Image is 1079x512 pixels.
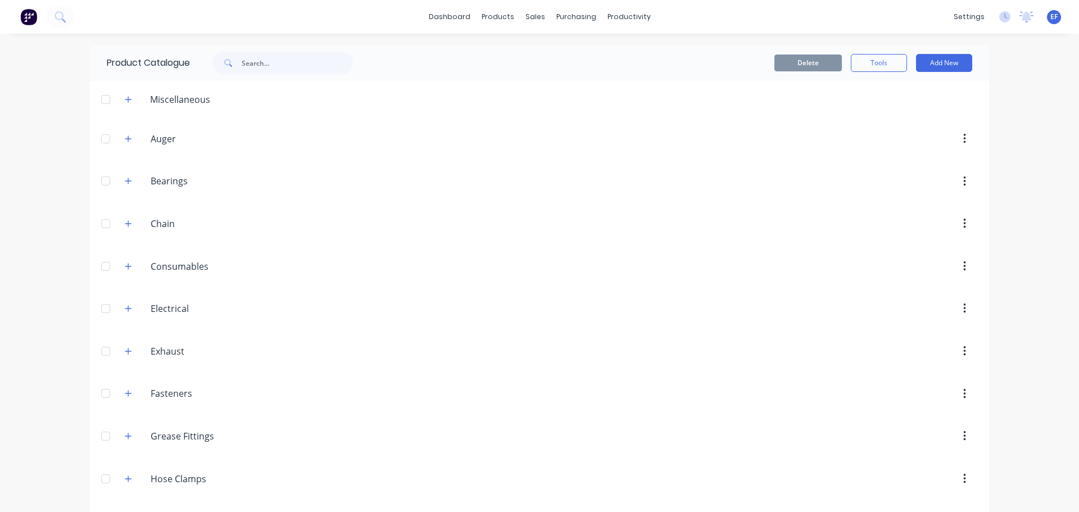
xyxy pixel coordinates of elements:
input: Enter category name [151,345,284,358]
div: settings [948,8,990,25]
input: Enter category name [151,132,284,146]
input: Enter category name [151,429,284,443]
div: products [476,8,520,25]
input: Enter category name [151,174,284,188]
input: Enter category name [151,302,284,315]
div: Product Catalogue [90,45,190,81]
input: Enter category name [151,472,284,486]
div: sales [520,8,551,25]
div: purchasing [551,8,602,25]
img: Factory [20,8,37,25]
div: Miscellaneous [141,93,219,106]
input: Enter category name [151,260,284,273]
input: Enter category name [151,217,284,230]
div: productivity [602,8,656,25]
button: Delete [774,55,842,71]
input: Enter category name [151,387,284,400]
button: Tools [851,54,907,72]
a: dashboard [423,8,476,25]
span: EF [1050,12,1058,22]
button: Add New [916,54,972,72]
input: Search... [242,52,353,74]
